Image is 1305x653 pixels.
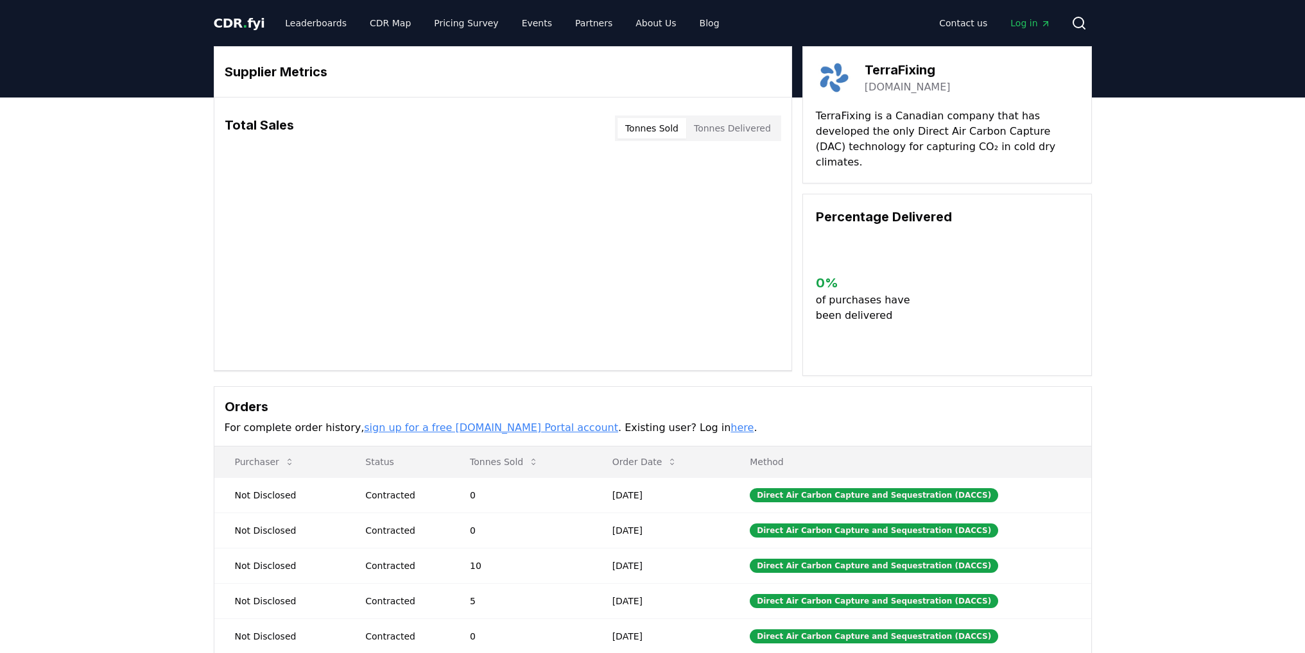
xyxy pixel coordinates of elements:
span: . [243,15,247,31]
a: Leaderboards [275,12,357,35]
div: Contracted [365,524,439,537]
p: For complete order history, . Existing user? Log in . [225,420,1081,436]
a: Pricing Survey [424,12,508,35]
p: Status [355,455,439,468]
button: Tonnes Sold [618,118,686,139]
nav: Main [275,12,729,35]
p: Method [739,455,1080,468]
span: CDR fyi [214,15,265,31]
h3: Supplier Metrics [225,62,781,81]
td: [DATE] [592,583,730,618]
div: Direct Air Carbon Capture and Sequestration (DACCS) [750,594,998,608]
button: Purchaser [225,449,305,475]
td: Not Disclosed [214,477,345,513]
button: Tonnes Sold [460,449,549,475]
button: Tonnes Delivered [686,118,779,139]
h3: 0 % [816,273,920,293]
a: Events [512,12,562,35]
p: of purchases have been delivered [816,293,920,323]
h3: Orders [225,397,1081,416]
span: Log in [1010,17,1050,30]
a: [DOMAIN_NAME] [865,80,951,95]
td: [DATE] [592,477,730,513]
div: Contracted [365,559,439,572]
td: 0 [449,513,592,548]
td: 5 [449,583,592,618]
div: Contracted [365,630,439,643]
div: Direct Air Carbon Capture and Sequestration (DACCS) [750,629,998,643]
div: Contracted [365,595,439,607]
h3: TerraFixing [865,60,951,80]
button: Order Date [602,449,688,475]
a: Contact us [929,12,998,35]
div: Contracted [365,489,439,502]
td: Not Disclosed [214,548,345,583]
a: sign up for a free [DOMAIN_NAME] Portal account [364,421,618,434]
td: 0 [449,477,592,513]
td: Not Disclosed [214,583,345,618]
p: TerraFixing is a Canadian company that has developed the only Direct Air Carbon Capture (DAC) tec... [816,108,1078,170]
h3: Total Sales [225,115,294,141]
div: Direct Air Carbon Capture and Sequestration (DACCS) [750,488,998,502]
a: CDR Map [359,12,421,35]
a: Log in [1000,12,1060,35]
a: About Us [625,12,686,35]
nav: Main [929,12,1060,35]
h3: Percentage Delivered [816,207,1078,226]
a: CDR.fyi [214,14,265,32]
img: TerraFixing-logo [816,60,852,96]
a: Blog [689,12,730,35]
a: Partners [565,12,623,35]
td: [DATE] [592,548,730,583]
div: Direct Air Carbon Capture and Sequestration (DACCS) [750,523,998,538]
td: [DATE] [592,513,730,548]
a: here [730,421,754,434]
div: Direct Air Carbon Capture and Sequestration (DACCS) [750,559,998,573]
td: 10 [449,548,592,583]
td: Not Disclosed [214,513,345,548]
